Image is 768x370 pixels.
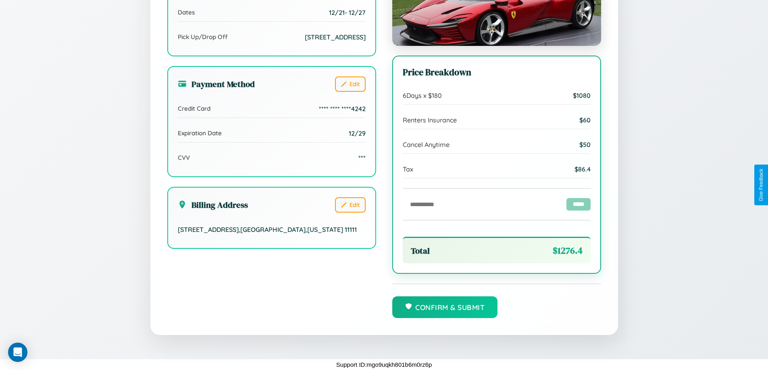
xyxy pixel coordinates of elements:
[178,225,357,234] span: [STREET_ADDRESS] , [GEOGRAPHIC_DATA] , [US_STATE] 11111
[178,199,248,211] h3: Billing Address
[392,296,498,318] button: Confirm & Submit
[178,33,228,41] span: Pick Up/Drop Off
[553,244,583,257] span: $ 1276.4
[8,343,27,362] div: Open Intercom Messenger
[579,141,591,149] span: $ 50
[403,141,450,149] span: Cancel Anytime
[349,129,366,137] span: 12/29
[178,154,190,161] span: CVV
[403,116,457,124] span: Renters Insurance
[574,165,591,173] span: $ 86.4
[403,66,591,79] h3: Price Breakdown
[178,78,255,90] h3: Payment Method
[178,105,210,112] span: Credit Card
[329,8,366,17] span: 12 / 21 - 12 / 27
[579,116,591,124] span: $ 60
[336,359,432,370] p: Support ID: mgo9uqkh801b6m0rz6p
[403,165,413,173] span: Tax
[305,33,366,41] span: [STREET_ADDRESS]
[411,245,430,256] span: Total
[178,129,222,137] span: Expiration Date
[335,76,366,92] button: Edit
[335,197,366,213] button: Edit
[403,91,442,99] span: 6 Days x $ 180
[178,8,195,16] span: Dates
[573,91,591,99] span: $ 1080
[758,169,764,201] div: Give Feedback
